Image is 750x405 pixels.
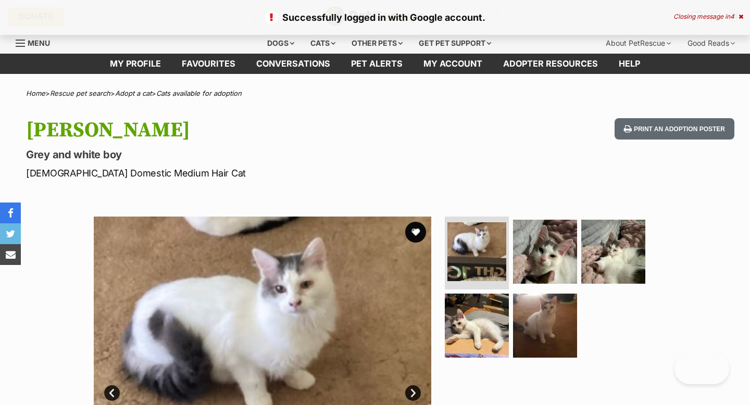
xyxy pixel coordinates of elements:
a: Adopt a cat [115,89,152,97]
div: Other pets [344,33,410,54]
iframe: Help Scout Beacon - Open [674,353,729,384]
a: Adopter resources [493,54,608,74]
img: Photo of Cameron [445,294,509,358]
span: Menu [28,39,50,47]
a: Favourites [171,54,246,74]
a: My account [413,54,493,74]
img: Photo of Cameron [513,294,577,358]
a: Rescue pet search [50,89,110,97]
a: Menu [16,33,57,52]
h1: [PERSON_NAME] [26,118,457,142]
p: Successfully logged in with Google account. [10,10,740,24]
a: Pet alerts [341,54,413,74]
a: conversations [246,54,341,74]
a: Prev [104,385,120,401]
a: Cats available for adoption [156,89,242,97]
div: Get pet support [411,33,498,54]
div: About PetRescue [598,33,678,54]
a: My profile [99,54,171,74]
img: Photo of Cameron [447,222,506,281]
div: Good Reads [680,33,742,54]
img: Photo of Cameron [581,220,645,284]
div: Cats [303,33,343,54]
div: Closing message in [673,13,743,20]
p: Grey and white boy [26,147,457,162]
button: Print an adoption poster [615,118,734,140]
a: Next [405,385,421,401]
div: Dogs [260,33,302,54]
a: Help [608,54,651,74]
a: Home [26,89,45,97]
img: Photo of Cameron [513,220,577,284]
button: favourite [405,222,426,243]
p: [DEMOGRAPHIC_DATA] Domestic Medium Hair Cat [26,166,457,180]
span: 4 [730,12,734,20]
